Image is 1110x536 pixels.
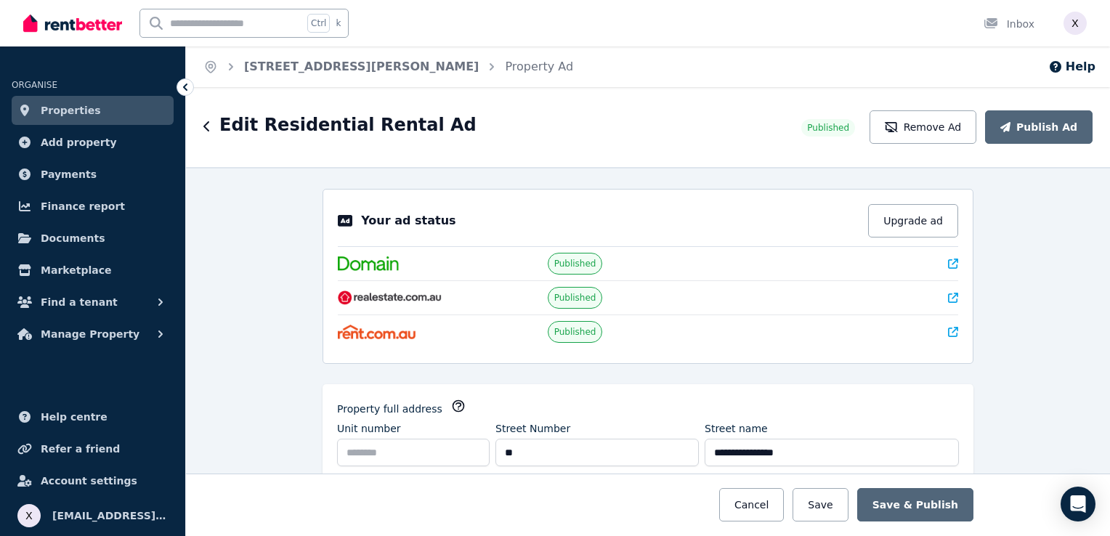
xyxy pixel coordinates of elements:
[41,102,101,119] span: Properties
[41,261,111,279] span: Marketplace
[219,113,477,137] h1: Edit Residential Rental Ad
[12,320,174,349] button: Manage Property
[361,212,455,230] p: Your ad status
[719,488,784,521] button: Cancel
[17,504,41,527] img: xutracey@hotmail.com
[12,402,174,431] a: Help centre
[554,326,596,338] span: Published
[868,204,958,237] button: Upgrade ad
[12,128,174,157] a: Add property
[338,325,416,339] img: Rent.com.au
[12,160,174,189] a: Payments
[793,488,848,521] button: Save
[41,325,139,343] span: Manage Property
[41,440,120,458] span: Refer a friend
[52,507,168,524] span: [EMAIL_ADDRESS][DOMAIN_NAME]
[186,46,591,87] nav: Breadcrumb
[41,472,137,490] span: Account settings
[1064,12,1087,35] img: xutracey@hotmail.com
[337,402,442,416] label: Property full address
[705,421,768,436] label: Street name
[554,258,596,269] span: Published
[244,60,479,73] a: [STREET_ADDRESS][PERSON_NAME]
[12,80,57,90] span: ORGANISE
[12,224,174,253] a: Documents
[12,434,174,463] a: Refer a friend
[12,96,174,125] a: Properties
[307,14,330,33] span: Ctrl
[23,12,122,34] img: RentBetter
[505,60,573,73] a: Property Ad
[495,421,570,436] label: Street Number
[985,110,1093,144] button: Publish Ad
[337,421,401,436] label: Unit number
[336,17,341,29] span: k
[1048,58,1095,76] button: Help
[41,230,105,247] span: Documents
[857,488,973,521] button: Save & Publish
[12,192,174,221] a: Finance report
[1061,487,1095,521] div: Open Intercom Messenger
[41,198,125,215] span: Finance report
[338,256,399,271] img: Domain.com.au
[338,291,442,305] img: RealEstate.com.au
[41,166,97,183] span: Payments
[554,292,596,304] span: Published
[41,408,108,426] span: Help centre
[12,466,174,495] a: Account settings
[870,110,976,144] button: Remove Ad
[41,134,117,151] span: Add property
[41,293,118,311] span: Find a tenant
[984,17,1034,31] div: Inbox
[12,256,174,285] a: Marketplace
[12,288,174,317] button: Find a tenant
[807,122,849,134] span: Published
